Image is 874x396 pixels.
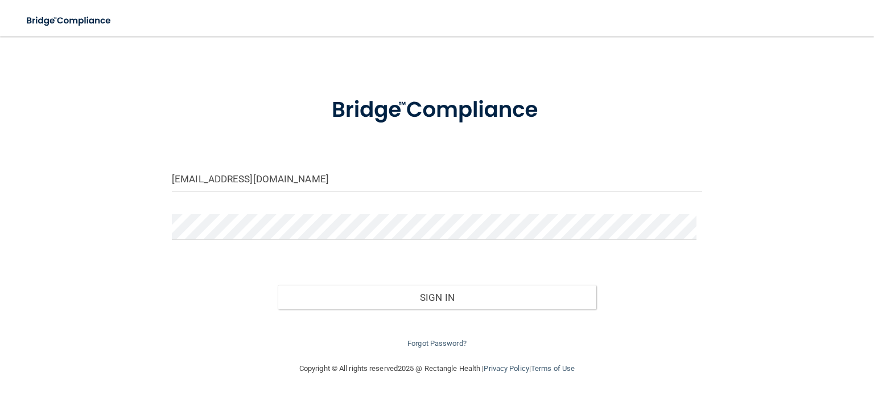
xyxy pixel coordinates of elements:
div: Copyright © All rights reserved 2025 @ Rectangle Health | | [229,350,645,387]
input: Email [172,166,702,192]
iframe: Drift Widget Chat Controller [678,316,860,361]
button: Sign In [278,285,596,310]
a: Forgot Password? [407,339,467,348]
img: bridge_compliance_login_screen.278c3ca4.svg [17,9,122,32]
a: Privacy Policy [484,364,529,373]
a: Terms of Use [531,364,575,373]
img: bridge_compliance_login_screen.278c3ca4.svg [309,81,566,139]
